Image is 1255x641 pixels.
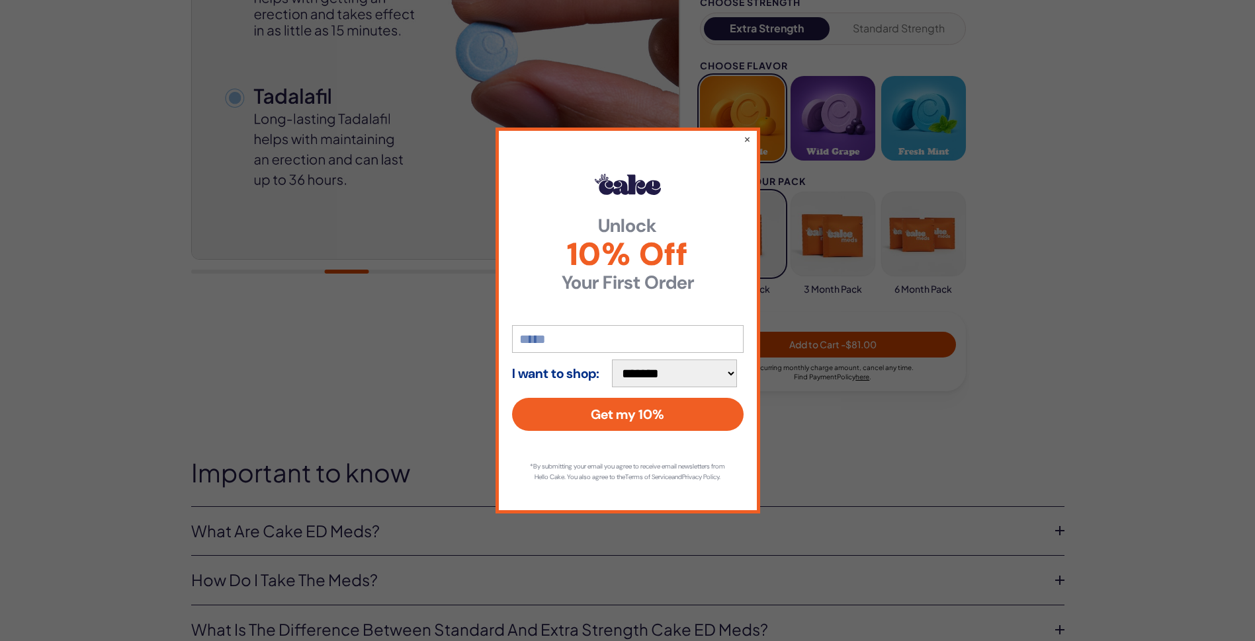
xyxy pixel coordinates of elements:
img: Hello Cake [595,174,661,195]
button: × [744,132,751,145]
a: Privacy Policy [682,472,719,481]
strong: Unlock [512,217,744,235]
strong: I want to shop: [512,366,599,381]
button: Get my 10% [512,398,744,431]
strong: Your First Order [512,274,744,292]
span: 10% Off [512,239,744,270]
p: *By submitting your email you agree to receive email newsletters from Hello Cake. You also agree ... [525,461,730,482]
a: Terms of Service [625,472,671,481]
